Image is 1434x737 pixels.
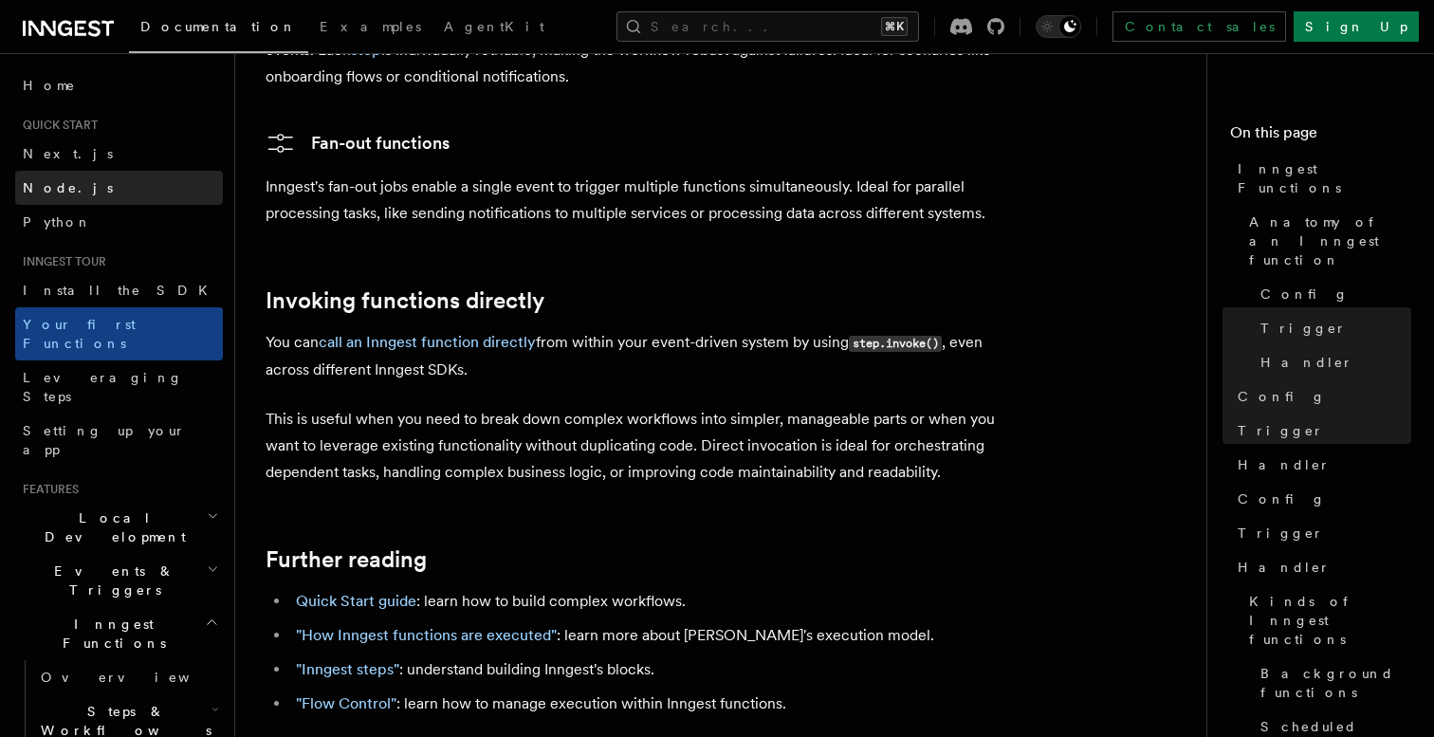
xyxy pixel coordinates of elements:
span: Leveraging Steps [23,370,183,404]
a: Inngest Functions [1230,152,1411,205]
a: Config [1230,379,1411,414]
span: Quick start [15,118,98,133]
span: Config [1238,489,1326,508]
a: Documentation [129,6,308,53]
li: : learn how to build complex workflows. [290,588,1024,615]
button: Search...⌘K [616,11,919,42]
a: Contact sales [1112,11,1286,42]
li: : learn how to manage execution within Inngest functions. [290,691,1024,717]
span: Local Development [15,508,207,546]
span: Inngest Functions [15,615,205,653]
a: Further reading [266,546,427,573]
a: Sign Up [1294,11,1419,42]
a: Invoking functions directly [266,287,544,314]
a: Overview [33,660,223,694]
li: : understand building Inngest's blocks. [290,656,1024,683]
kbd: ⌘K [881,17,908,36]
button: Events & Triggers [15,554,223,607]
button: Inngest Functions [15,607,223,660]
a: Home [15,68,223,102]
span: Trigger [1260,319,1347,338]
a: Your first Functions [15,307,223,360]
a: Leveraging Steps [15,360,223,414]
span: Config [1260,285,1349,304]
a: Quick Start guide [296,592,416,610]
a: Background functions [1253,656,1411,709]
a: Setting up your app [15,414,223,467]
button: Local Development [15,501,223,554]
a: Next.js [15,137,223,171]
a: Handler [1253,345,1411,379]
span: Overview [41,670,236,685]
span: Node.js [23,180,113,195]
a: Config [1230,482,1411,516]
a: Node.js [15,171,223,205]
a: call an Inngest function directly [319,333,536,351]
span: Kinds of Inngest functions [1249,592,1411,649]
span: Anatomy of an Inngest function [1249,212,1411,269]
a: "Flow Control" [296,694,396,712]
code: step.invoke() [849,336,942,352]
a: Install the SDK [15,273,223,307]
a: step [351,41,381,59]
h4: On this page [1230,121,1411,152]
span: Config [1238,387,1326,406]
a: Fan-out functions [266,128,450,158]
a: "How Inngest functions are executed" [296,626,557,644]
span: Install the SDK [23,283,219,298]
span: Documentation [140,19,297,34]
span: Examples [320,19,421,34]
span: Background functions [1260,664,1411,702]
a: Anatomy of an Inngest function [1241,205,1411,277]
a: Handler [1230,448,1411,482]
span: Inngest tour [15,254,106,269]
a: Handler [1230,550,1411,584]
span: Python [23,214,92,230]
span: Setting up your app [23,423,186,457]
a: Python [15,205,223,239]
span: Events & Triggers [15,562,207,599]
span: Features [15,482,79,497]
a: AgentKit [432,6,556,51]
span: AgentKit [444,19,544,34]
a: Trigger [1253,311,1411,345]
p: You can from within your event-driven system by using , even across different Inngest SDKs. [266,329,1024,383]
span: Inngest Functions [1238,159,1411,197]
span: Handler [1238,455,1331,474]
span: Handler [1260,353,1353,372]
a: Config [1253,277,1411,311]
span: Home [23,76,76,95]
button: Toggle dark mode [1036,15,1081,38]
p: Inngest's fan-out jobs enable a single event to trigger multiple functions simultaneously. Ideal ... [266,174,1024,227]
span: Handler [1238,558,1331,577]
span: Trigger [1238,524,1324,543]
li: : learn more about [PERSON_NAME]'s execution model. [290,622,1024,649]
p: This is useful when you need to break down complex workflows into simpler, manageable parts or wh... [266,406,1024,486]
span: Next.js [23,146,113,161]
a: Trigger [1230,516,1411,550]
span: Your first Functions [23,317,136,351]
a: Trigger [1230,414,1411,448]
a: Kinds of Inngest functions [1241,584,1411,656]
span: Trigger [1238,421,1324,440]
a: "Inngest steps" [296,660,399,678]
a: Examples [308,6,432,51]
